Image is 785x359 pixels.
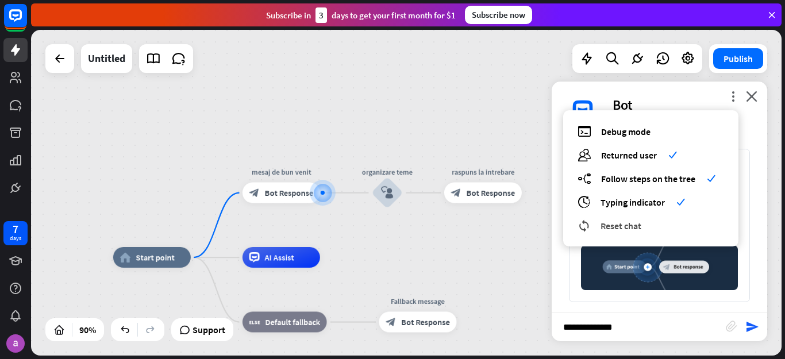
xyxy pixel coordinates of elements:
i: block_bot_response [451,188,461,198]
div: raspuns la intrebare [436,167,529,177]
i: home_2 [120,252,131,263]
i: check [668,150,677,159]
i: block_bot_response [249,188,260,198]
div: 90% [76,321,99,339]
div: 7 [13,224,18,234]
button: Publish [713,48,763,69]
span: Bot Response [401,317,450,327]
i: close [746,91,757,102]
div: organizare teme [356,167,418,177]
i: block_attachment [726,321,737,332]
i: builder_tree [578,172,591,185]
i: check [707,174,715,183]
i: block_bot_response [386,317,396,327]
span: Typing indicator [601,196,665,208]
i: more_vert [728,91,738,102]
div: 3 [315,7,327,23]
i: reset_chat [578,219,591,232]
i: block_user_input [381,187,394,199]
div: Fallback message [371,296,464,307]
a: 7 days [3,221,28,245]
span: Start point [136,252,175,263]
i: check [676,198,685,206]
span: AI Assist [265,252,294,263]
div: Subscribe in days to get your first month for $1 [266,7,456,23]
i: users [578,148,591,161]
span: Reset chat [601,220,641,231]
span: Support [193,321,225,339]
div: days [10,234,21,242]
i: archives [578,195,591,209]
div: Untitled [88,44,125,73]
span: Debug mode [601,126,651,137]
div: Bot [613,96,753,114]
span: Bot Response [467,188,515,198]
i: debug [578,125,591,138]
i: send [745,320,759,334]
span: Returned user [601,149,657,161]
div: mesaj de bun venit [234,167,328,177]
span: Follow steps on the tree [601,173,695,184]
span: Default fallback [265,317,320,327]
button: Open LiveChat chat widget [9,5,44,39]
i: block_fallback [249,317,260,327]
div: Subscribe now [465,6,532,24]
span: Bot Response [265,188,314,198]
